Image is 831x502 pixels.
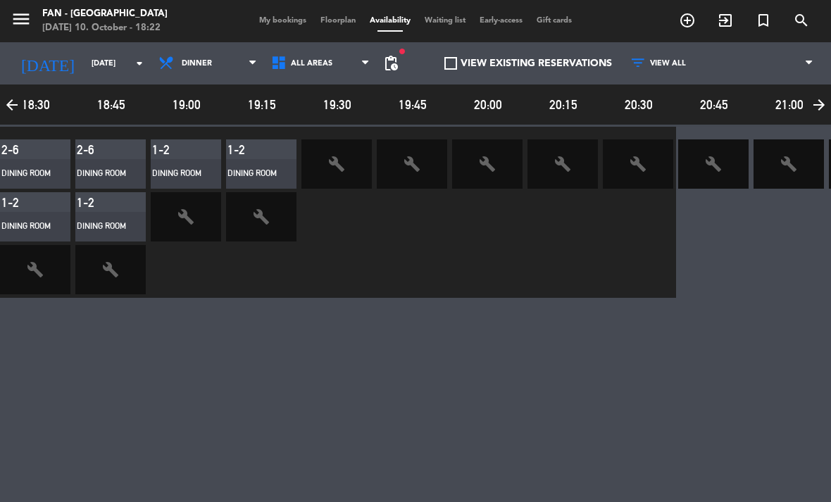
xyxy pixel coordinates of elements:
div: 2-6 [77,142,112,157]
div: Dining Room [77,220,126,234]
div: Dining Room [227,167,277,181]
i: arrow_drop_down [131,55,148,72]
div: 1-2 [152,142,187,157]
div: 1-2 [77,195,112,210]
span: Availability [363,17,418,25]
div: 1-2 [227,142,263,157]
div: 2-6 [1,142,37,157]
span: 19:30 [301,94,373,115]
span: 20:45 [678,94,749,115]
i: build [27,261,44,278]
span: My bookings [252,17,313,25]
i: build [780,156,797,172]
span: Early-access [473,17,530,25]
span: 19:45 [377,94,448,115]
i: build [102,261,119,278]
i: build [705,156,722,172]
span: All areas [291,59,332,68]
span: 19:00 [151,94,222,115]
span: SEARCH [782,8,820,32]
span: Gift cards [530,17,579,25]
i: build [630,156,646,172]
i: build [328,156,345,172]
span: pending_actions [382,55,399,72]
div: [DATE] 10. October - 18:22 [42,21,168,35]
i: [DATE] [11,48,85,79]
i: build [404,156,420,172]
div: Dining Room [152,167,201,181]
span: fiber_manual_record [398,47,406,56]
div: Dining Room [1,167,51,181]
span: WALK IN [706,8,744,32]
span: VIEW ALL [650,59,686,68]
span: 20:00 [452,94,523,115]
i: search [793,12,810,29]
i: menu [11,8,32,30]
span: Waiting list [418,17,473,25]
div: Fan - [GEOGRAPHIC_DATA] [42,7,168,21]
span: 20:30 [603,94,674,115]
label: VIEW EXISTING RESERVATIONS [444,56,612,72]
i: build [479,156,496,172]
span: 19:15 [226,94,297,115]
i: build [177,208,194,225]
i: add_circle_outline [679,12,696,29]
i: build [253,208,270,225]
i: arrow_forward [807,89,831,120]
span: 21:00 [754,94,825,115]
div: Dining Room [1,220,51,234]
button: menu [11,8,32,34]
span: 20:15 [527,94,599,115]
span: 18:45 [75,94,146,115]
span: Special reservation [744,8,782,32]
span: Dinner [182,59,212,68]
span: BOOK TABLE [668,8,706,32]
div: Dining Room [77,167,126,181]
i: turned_in_not [755,12,772,29]
i: build [554,156,571,172]
i: exit_to_app [717,12,734,29]
span: Floorplan [313,17,363,25]
div: 1-2 [1,195,37,210]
